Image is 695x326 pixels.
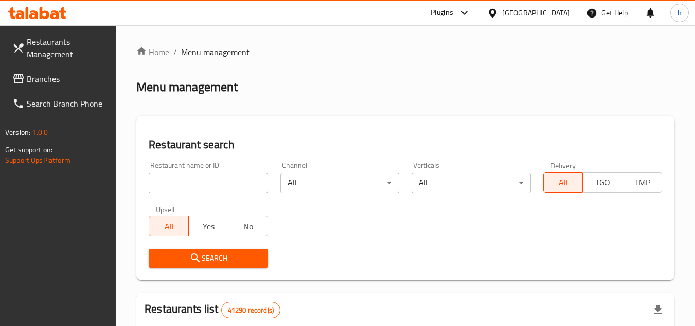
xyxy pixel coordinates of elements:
[228,216,268,236] button: No
[5,126,30,139] span: Version:
[431,7,453,19] div: Plugins
[587,175,618,190] span: TGO
[233,219,264,234] span: No
[156,205,175,213] label: Upsell
[153,219,185,234] span: All
[582,172,622,193] button: TGO
[136,46,169,58] a: Home
[548,175,579,190] span: All
[27,36,108,60] span: Restaurants Management
[4,29,116,66] a: Restaurants Management
[27,73,108,85] span: Branches
[502,7,570,19] div: [GEOGRAPHIC_DATA]
[149,173,268,193] input: Search for restaurant name or ID..
[5,143,52,157] span: Get support on:
[622,172,662,193] button: TMP
[188,216,228,236] button: Yes
[145,301,280,318] h2: Restaurants list
[543,172,583,193] button: All
[412,173,530,193] div: All
[149,137,662,152] h2: Restaurant search
[149,249,268,268] button: Search
[5,153,70,167] a: Support.OpsPlatform
[136,79,238,95] h2: Menu management
[181,46,250,58] span: Menu management
[280,173,399,193] div: All
[32,126,48,139] span: 1.0.0
[157,252,259,265] span: Search
[627,175,658,190] span: TMP
[550,162,576,169] label: Delivery
[149,216,189,236] button: All
[646,298,670,322] div: Export file
[173,46,177,58] li: /
[193,219,224,234] span: Yes
[27,97,108,110] span: Search Branch Phone
[678,7,682,19] span: h
[136,46,674,58] nav: breadcrumb
[222,305,280,315] span: 41290 record(s)
[221,302,280,318] div: Total records count
[4,66,116,91] a: Branches
[4,91,116,116] a: Search Branch Phone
